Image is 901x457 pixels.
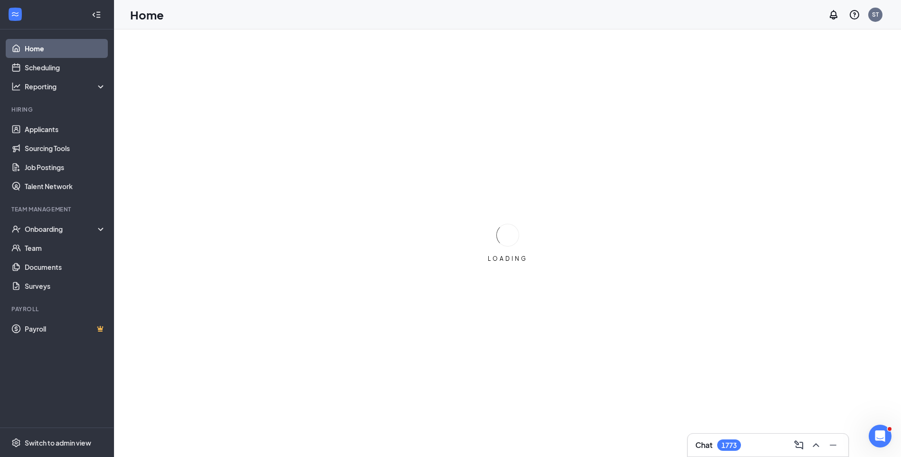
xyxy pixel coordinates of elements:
iframe: Intercom live chat [869,425,892,447]
h1: Home [130,7,164,23]
svg: Minimize [827,439,839,451]
a: Job Postings [25,158,106,177]
svg: UserCheck [11,224,21,234]
div: Hiring [11,105,104,114]
div: Switch to admin view [25,438,91,447]
a: Talent Network [25,177,106,196]
svg: Settings [11,438,21,447]
a: Surveys [25,276,106,295]
div: 1773 [721,441,737,449]
svg: QuestionInfo [849,9,860,20]
a: PayrollCrown [25,319,106,338]
a: Team [25,238,106,257]
div: Payroll [11,305,104,313]
div: Reporting [25,82,106,91]
svg: ChevronUp [810,439,822,451]
svg: Collapse [92,10,101,19]
div: Team Management [11,205,104,213]
svg: ComposeMessage [793,439,805,451]
svg: Notifications [828,9,839,20]
button: ComposeMessage [791,438,806,453]
div: LOADING [484,255,531,263]
div: ST [872,10,879,19]
a: Home [25,39,106,58]
a: Documents [25,257,106,276]
a: Applicants [25,120,106,139]
svg: Analysis [11,82,21,91]
button: ChevronUp [808,438,824,453]
button: Minimize [825,438,841,453]
div: Onboarding [25,224,98,234]
a: Sourcing Tools [25,139,106,158]
a: Scheduling [25,58,106,77]
h3: Chat [695,440,712,450]
svg: WorkstreamLogo [10,10,20,19]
